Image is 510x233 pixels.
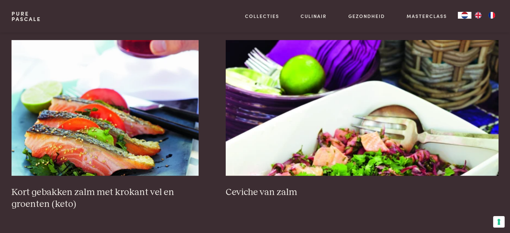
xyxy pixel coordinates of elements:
h3: Ceviche van zalm [226,187,498,198]
h3: Kort gebakken zalm met krokant vel en groenten (keto) [12,187,199,210]
a: Gezondheid [348,13,385,20]
a: EN [471,12,485,19]
img: Ceviche van zalm [226,40,498,176]
a: Ceviche van zalm Ceviche van zalm [226,40,498,198]
a: FR [485,12,498,19]
a: Kort gebakken zalm met krokant vel en groenten (keto) Kort gebakken zalm met krokant vel en groen... [12,40,199,210]
div: Language [458,12,471,19]
a: Masterclass [407,13,447,20]
a: NL [458,12,471,19]
a: Collecties [245,13,279,20]
a: PurePascale [12,11,41,22]
a: Culinair [301,13,327,20]
img: Kort gebakken zalm met krokant vel en groenten (keto) [12,40,199,176]
ul: Language list [471,12,498,19]
button: Uw voorkeuren voor toestemming voor trackingtechnologieën [493,216,505,228]
aside: Language selected: Nederlands [458,12,498,19]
